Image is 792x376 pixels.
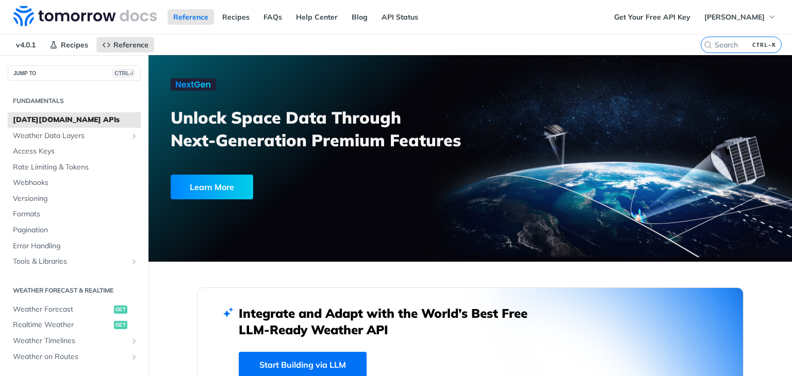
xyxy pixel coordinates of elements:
span: Error Handling [13,241,138,251]
a: Versioning [8,191,141,207]
button: [PERSON_NAME] [699,9,782,25]
a: Tools & LibrariesShow subpages for Tools & Libraries [8,254,141,269]
button: Show subpages for Weather on Routes [130,353,138,361]
a: FAQs [258,9,288,25]
svg: Search [704,41,712,49]
a: Access Keys [8,144,141,159]
h2: Integrate and Adapt with the World’s Best Free LLM-Ready Weather API [239,305,543,338]
span: Weather on Routes [13,352,127,362]
h2: Fundamentals [8,96,141,106]
button: Show subpages for Tools & Libraries [130,258,138,266]
span: Access Keys [13,146,138,157]
a: Error Handling [8,238,141,254]
img: Tomorrow.io Weather API Docs [13,6,157,26]
span: get [114,321,127,329]
a: Weather Data LayersShow subpages for Weather Data Layers [8,128,141,144]
span: Reference [113,40,148,49]
a: Recipes [217,9,255,25]
a: Realtime Weatherget [8,317,141,333]
a: Rate Limiting & Tokens [8,160,141,175]
span: v4.0.1 [10,37,41,53]
a: Weather TimelinesShow subpages for Weather Timelines [8,333,141,349]
a: Learn More [171,175,419,199]
a: Reference [168,9,214,25]
div: Learn More [171,175,253,199]
h2: Weather Forecast & realtime [8,286,141,295]
button: JUMP TOCTRL-/ [8,65,141,81]
span: Weather Forecast [13,304,111,315]
a: Help Center [290,9,343,25]
button: Show subpages for Weather Timelines [130,337,138,345]
span: CTRL-/ [112,69,135,77]
span: Rate Limiting & Tokens [13,162,138,173]
h3: Unlock Space Data Through Next-Generation Premium Features [171,106,482,151]
a: Blog [346,9,373,25]
span: Formats [13,209,138,219]
span: Webhooks [13,178,138,188]
span: Recipes [61,40,88,49]
button: Show subpages for Weather Data Layers [130,132,138,140]
a: Webhooks [8,175,141,191]
a: Weather Forecastget [8,302,141,317]
a: Reference [96,37,154,53]
a: API Status [376,9,424,25]
span: Pagination [13,225,138,235]
img: NextGen [171,78,216,91]
span: get [114,305,127,314]
a: Pagination [8,223,141,238]
span: Realtime Weather [13,320,111,330]
a: Weather on RoutesShow subpages for Weather on Routes [8,349,141,365]
span: Weather Timelines [13,336,127,346]
a: Recipes [44,37,94,53]
a: [DATE][DOMAIN_NAME] APIs [8,112,141,128]
span: [PERSON_NAME] [704,12,765,22]
span: Weather Data Layers [13,131,127,141]
span: Versioning [13,194,138,204]
span: [DATE][DOMAIN_NAME] APIs [13,115,138,125]
kbd: CTRL-K [750,40,779,50]
a: Get Your Free API Key [608,9,696,25]
span: Tools & Libraries [13,257,127,267]
a: Formats [8,207,141,222]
